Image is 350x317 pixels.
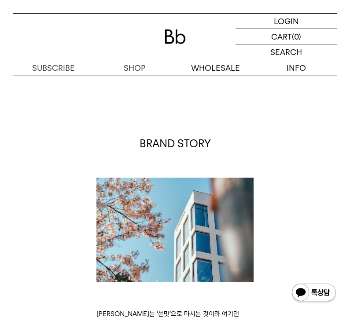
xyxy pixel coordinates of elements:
[94,60,175,76] a: SHOP
[256,60,337,76] p: INFO
[236,14,337,29] a: LOGIN
[165,29,186,44] img: 로고
[274,14,299,29] p: LOGIN
[292,29,301,44] p: (0)
[96,136,254,151] p: BRAND STORY
[291,283,337,304] img: 카카오톡 채널 1:1 채팅 버튼
[175,60,256,76] p: WHOLESALE
[13,60,94,76] a: SUBSCRIBE
[236,29,337,44] a: CART (0)
[270,44,302,60] p: SEARCH
[271,29,292,44] p: CART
